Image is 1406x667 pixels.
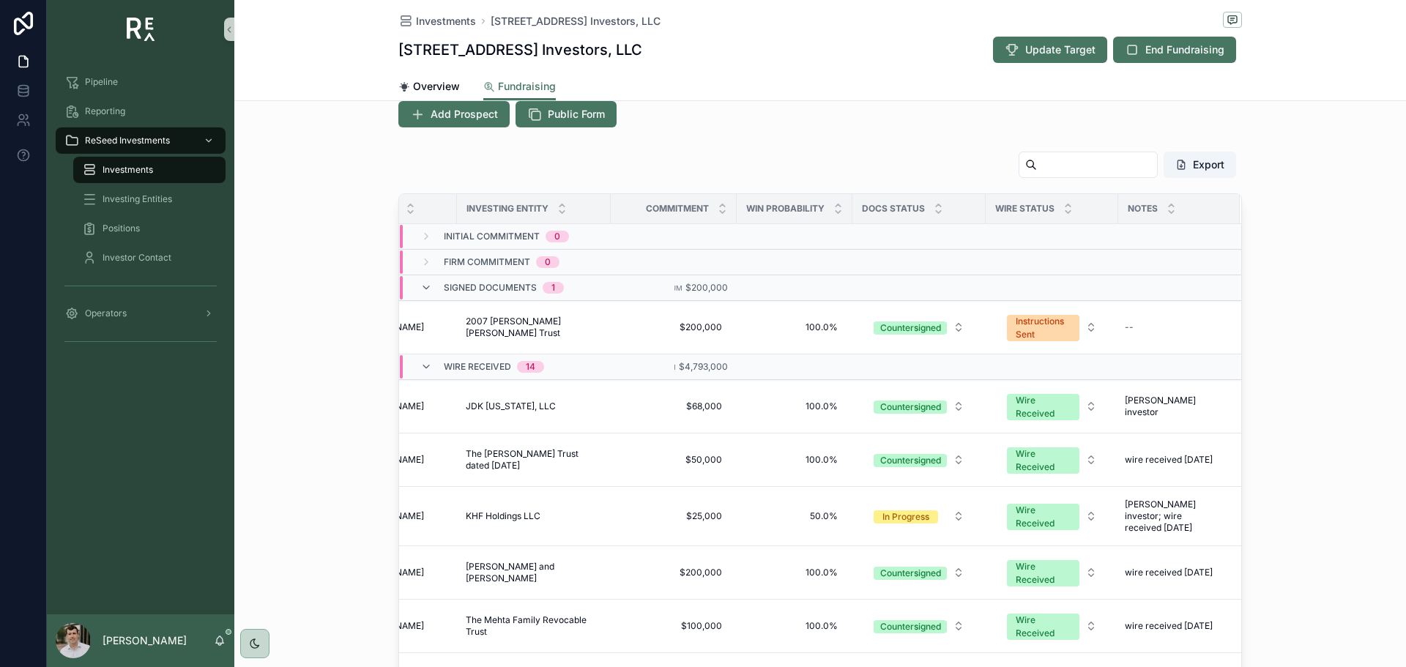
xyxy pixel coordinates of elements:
[1125,321,1134,333] div: --
[745,561,844,584] a: 100.0%
[56,300,226,327] a: Operators
[56,98,226,124] a: Reporting
[103,633,187,648] p: [PERSON_NAME]
[444,256,530,268] span: Firm Commitment
[398,40,642,60] h1: [STREET_ADDRESS] Investors, LLC
[1125,454,1213,466] span: wire received [DATE]
[466,203,548,215] span: Investing Entity
[995,553,1109,592] button: Select Button
[548,107,605,122] span: Public Form
[625,510,722,522] span: $25,000
[620,504,728,528] a: $25,000
[994,439,1109,480] a: Select Button
[620,448,728,472] a: $50,000
[466,561,602,584] a: [PERSON_NAME] and [PERSON_NAME]
[1119,389,1222,424] a: [PERSON_NAME] investor
[751,454,838,466] span: 100.0%
[127,18,155,41] img: App logo
[1125,499,1216,534] span: [PERSON_NAME] investor; wire received [DATE]
[466,510,602,522] a: KHF Holdings LLC
[861,446,977,474] a: Select Button
[444,231,540,242] span: Initial Commitment
[620,614,728,638] a: $100,000
[516,101,617,127] button: Public Form
[751,567,838,578] span: 100.0%
[545,256,551,268] div: 0
[751,510,838,522] span: 50.0%
[398,14,476,29] a: Investments
[620,395,728,418] a: $68,000
[398,101,510,127] button: Add Prospect
[466,614,602,638] span: The Mehta Family Revocable Trust
[862,203,925,215] span: Docs Status
[995,440,1109,480] button: Select Button
[1125,620,1213,632] span: wire received [DATE]
[745,395,844,418] a: 100.0%
[353,567,448,578] a: [PERSON_NAME]
[995,387,1109,426] button: Select Button
[745,316,844,339] a: 100.0%
[862,314,976,340] button: Select Button
[1164,152,1236,178] button: Export
[1119,493,1222,540] a: [PERSON_NAME] investor; wire received [DATE]
[554,231,560,242] div: 0
[745,448,844,472] a: 100.0%
[993,37,1107,63] button: Update Target
[751,620,838,632] span: 100.0%
[994,605,1109,646] a: Select Button
[444,361,511,373] span: Wire Received
[416,14,476,29] span: Investments
[1025,42,1096,57] span: Update Target
[1016,560,1071,586] div: Wire Received
[861,313,977,341] a: Select Button
[103,223,140,234] span: Positions
[625,454,722,466] span: $50,000
[882,510,929,523] div: In Progress
[679,361,728,372] span: $4,793,000
[1145,42,1224,57] span: End Fundraising
[751,321,838,333] span: 100.0%
[995,203,1054,215] span: Wire Status
[994,496,1109,537] a: Select Button
[85,135,170,146] span: ReSeed Investments
[861,612,977,640] a: Select Button
[498,79,556,94] span: Fundraising
[56,69,226,95] a: Pipeline
[625,400,722,412] span: $68,000
[353,510,448,522] a: [PERSON_NAME]
[353,620,448,632] a: [PERSON_NAME]
[466,400,556,412] span: JDK [US_STATE], LLC
[1016,394,1071,420] div: Wire Received
[1016,614,1071,640] div: Wire Received
[1016,504,1071,530] div: Wire Received
[85,105,125,117] span: Reporting
[466,316,602,339] span: 2007 [PERSON_NAME] [PERSON_NAME] Trust
[1016,447,1071,474] div: Wire Received
[466,400,602,412] a: JDK [US_STATE], LLC
[444,282,537,294] span: Signed Documents
[880,400,941,414] div: Countersigned
[353,321,448,333] a: [PERSON_NAME]
[620,316,728,339] a: $200,000
[862,393,976,420] button: Select Button
[398,73,460,103] a: Overview
[745,504,844,528] a: 50.0%
[685,282,728,293] span: $200,000
[466,448,602,472] span: The [PERSON_NAME] Trust dated [DATE]
[745,614,844,638] a: 100.0%
[431,107,498,122] span: Add Prospect
[666,284,682,292] small: Sum
[1016,315,1071,341] div: Instructions Sent
[995,606,1109,646] button: Select Button
[353,454,448,466] a: [PERSON_NAME]
[1125,395,1216,418] span: [PERSON_NAME] investor
[1119,448,1222,472] a: wire received [DATE]
[880,567,941,580] div: Countersigned
[862,503,976,529] button: Select Button
[491,14,661,29] span: [STREET_ADDRESS] Investors, LLC
[995,308,1109,347] button: Select Button
[862,559,976,586] button: Select Button
[861,392,977,420] a: Select Button
[1119,316,1222,339] a: --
